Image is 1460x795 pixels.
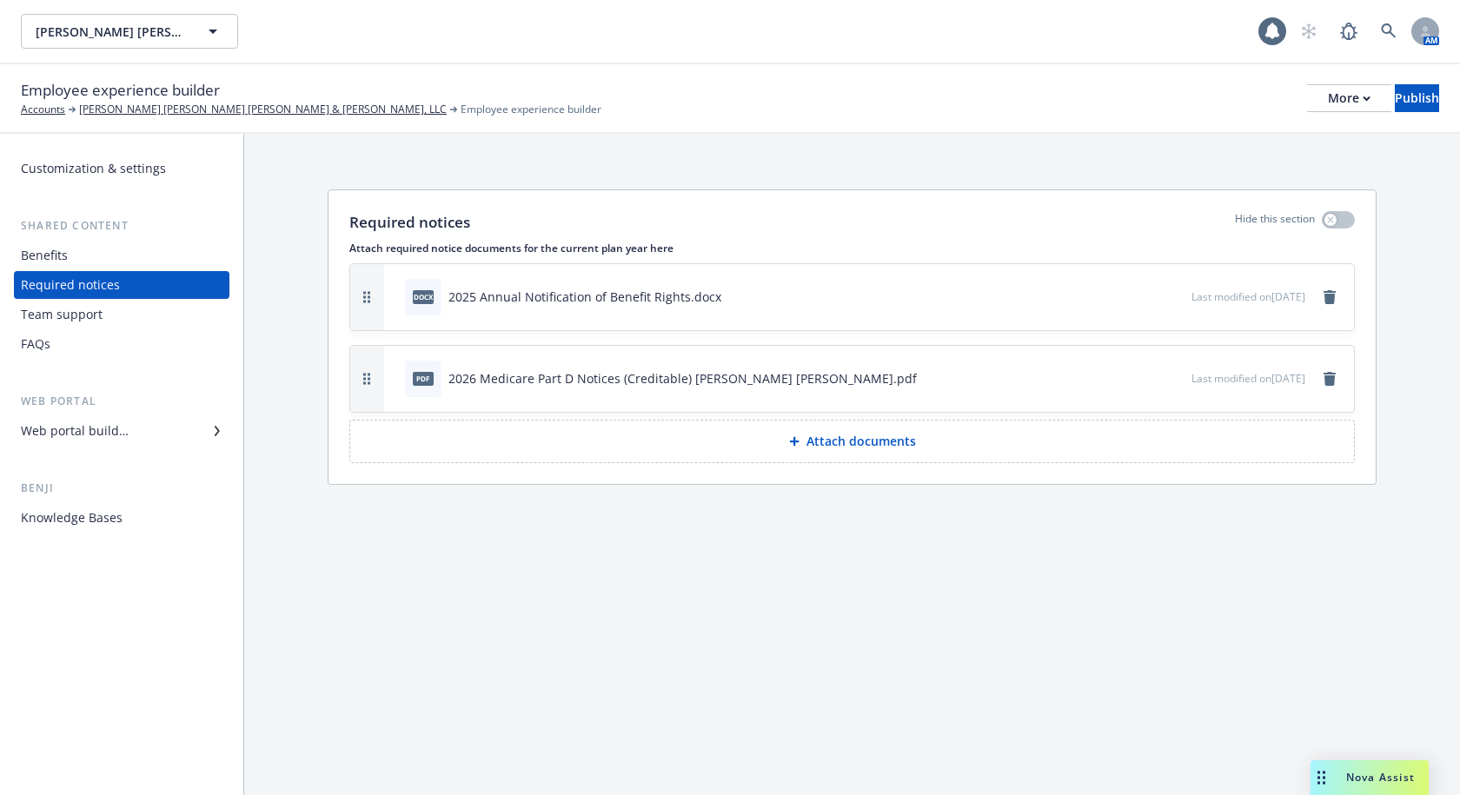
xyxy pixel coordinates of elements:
p: Hide this section [1235,211,1315,234]
span: Last modified on [DATE] [1191,289,1305,304]
a: remove [1319,287,1340,308]
a: Benefits [14,242,229,269]
button: Nova Assist [1311,760,1429,795]
a: Web portal builder [14,417,229,445]
a: Report a Bug [1331,14,1366,49]
span: Employee experience builder [461,102,601,117]
div: Knowledge Bases [21,504,123,532]
button: preview file [1169,369,1185,388]
button: More [1307,84,1391,112]
a: Team support [14,301,229,328]
div: 2025 Annual Notification of Benefit Rights.docx [448,288,721,306]
span: Last modified on [DATE] [1191,371,1305,386]
p: Attach required notice documents for the current plan year here [349,241,1355,255]
button: Publish [1395,84,1439,112]
a: Accounts [21,102,65,117]
a: remove [1319,368,1340,389]
span: pdf [413,372,434,385]
div: FAQs [21,330,50,358]
a: Knowledge Bases [14,504,229,532]
button: Attach documents [349,420,1355,463]
button: [PERSON_NAME] [PERSON_NAME] [PERSON_NAME] & [PERSON_NAME], LLC [21,14,238,49]
p: Attach documents [806,433,916,450]
span: [PERSON_NAME] [PERSON_NAME] [PERSON_NAME] & [PERSON_NAME], LLC [36,23,186,41]
a: FAQs [14,330,229,358]
a: Customization & settings [14,155,229,182]
div: Shared content [14,217,229,235]
span: docx [413,290,434,303]
p: Required notices [349,211,470,234]
a: Search [1371,14,1406,49]
div: Drag to move [1311,760,1332,795]
button: preview file [1169,288,1185,306]
div: Team support [21,301,103,328]
div: Customization & settings [21,155,166,182]
a: Required notices [14,271,229,299]
div: 2026 Medicare Part D Notices (Creditable) [PERSON_NAME] [PERSON_NAME].pdf [448,369,917,388]
button: download file [1141,288,1155,306]
div: Benefits [21,242,68,269]
div: Required notices [21,271,120,299]
button: download file [1141,369,1155,388]
a: [PERSON_NAME] [PERSON_NAME] [PERSON_NAME] & [PERSON_NAME], LLC [79,102,447,117]
a: Start snowing [1291,14,1326,49]
div: Web portal builder [21,417,129,445]
span: Employee experience builder [21,79,220,102]
div: Benji [14,480,229,497]
div: More [1328,85,1370,111]
div: Web portal [14,393,229,410]
span: Nova Assist [1346,770,1415,785]
div: Publish [1395,85,1439,111]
